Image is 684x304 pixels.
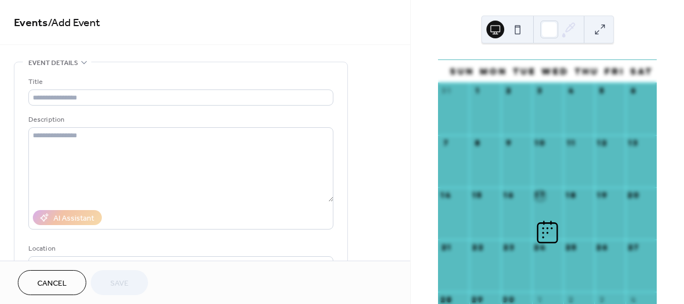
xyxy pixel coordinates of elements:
[504,243,514,253] div: 23
[442,87,451,96] div: 31
[442,139,451,148] div: 7
[28,76,331,88] div: Title
[473,87,483,96] div: 1
[598,139,607,148] div: 12
[567,87,576,96] div: 4
[535,243,545,253] div: 24
[473,243,483,253] div: 22
[535,191,545,201] div: 17
[473,191,483,201] div: 15
[442,243,451,253] div: 21
[473,139,483,148] div: 8
[598,191,607,201] div: 19
[572,60,602,83] div: Thu
[504,191,514,201] div: 16
[28,243,331,255] div: Location
[629,139,638,148] div: 13
[567,191,576,201] div: 18
[598,243,607,253] div: 26
[629,87,638,96] div: 6
[539,60,572,83] div: Wed
[629,243,638,253] div: 27
[48,12,100,34] span: / Add Event
[602,60,627,83] div: Fri
[567,139,576,148] div: 11
[504,87,514,96] div: 2
[535,139,545,148] div: 10
[510,60,539,83] div: Tue
[598,87,607,96] div: 5
[504,139,514,148] div: 9
[18,270,86,295] button: Cancel
[28,114,331,126] div: Description
[629,191,638,201] div: 20
[28,57,78,69] span: Event details
[627,60,656,83] div: Sat
[442,191,451,201] div: 14
[37,278,67,290] span: Cancel
[535,87,545,96] div: 3
[14,12,48,34] a: Events
[567,243,576,253] div: 25
[447,60,477,83] div: Sun
[477,60,510,83] div: Mon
